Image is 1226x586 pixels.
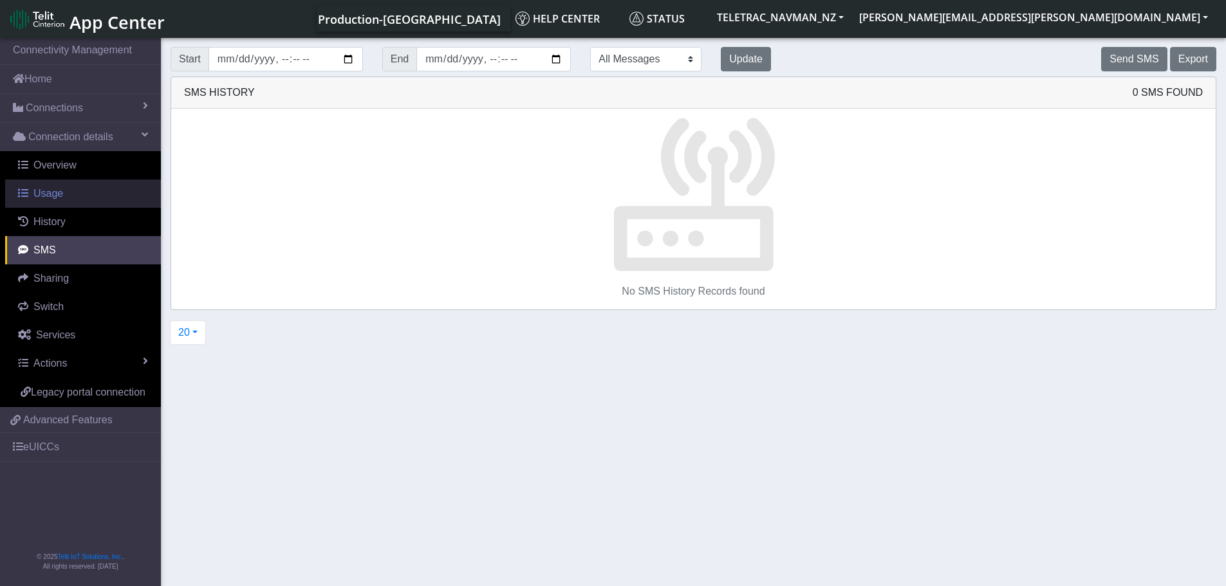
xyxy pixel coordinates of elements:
[33,188,63,199] span: Usage
[26,100,83,116] span: Connections
[10,5,163,33] a: App Center
[170,320,206,345] button: 20
[5,349,161,378] a: Actions
[611,109,776,273] img: No SMS History Records found
[721,47,771,71] button: Update
[515,12,530,26] img: knowledge.svg
[31,387,145,398] span: Legacy portal connection
[58,553,122,560] a: Telit IoT Solutions, Inc.
[33,301,64,312] span: Switch
[171,284,1216,299] p: No SMS History Records found
[33,160,77,170] span: Overview
[10,9,64,30] img: logo-telit-cinterion-gw-new.png
[33,273,69,284] span: Sharing
[171,77,1216,109] div: SMS History
[5,236,161,264] a: SMS
[5,151,161,179] a: Overview
[709,6,851,29] button: TELETRAC_NAVMAN_NZ
[36,329,75,340] span: Services
[510,6,624,32] a: Help center
[382,47,417,71] span: End
[1133,85,1203,100] span: 0 SMS Found
[5,179,161,208] a: Usage
[70,10,165,34] span: App Center
[1101,47,1167,71] button: Send SMS
[23,412,113,428] span: Advanced Features
[317,6,500,32] a: Your current platform instance
[515,12,600,26] span: Help center
[624,6,709,32] a: Status
[5,264,161,293] a: Sharing
[33,216,66,227] span: History
[629,12,644,26] img: status.svg
[28,129,113,145] span: Connection details
[318,12,501,27] span: Production-[GEOGRAPHIC_DATA]
[851,6,1216,29] button: [PERSON_NAME][EMAIL_ADDRESS][PERSON_NAME][DOMAIN_NAME]
[171,47,209,71] span: Start
[5,293,161,321] a: Switch
[1170,47,1216,71] button: Export
[33,358,67,369] span: Actions
[33,244,56,255] span: SMS
[5,321,161,349] a: Services
[5,208,161,236] a: History
[629,12,685,26] span: Status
